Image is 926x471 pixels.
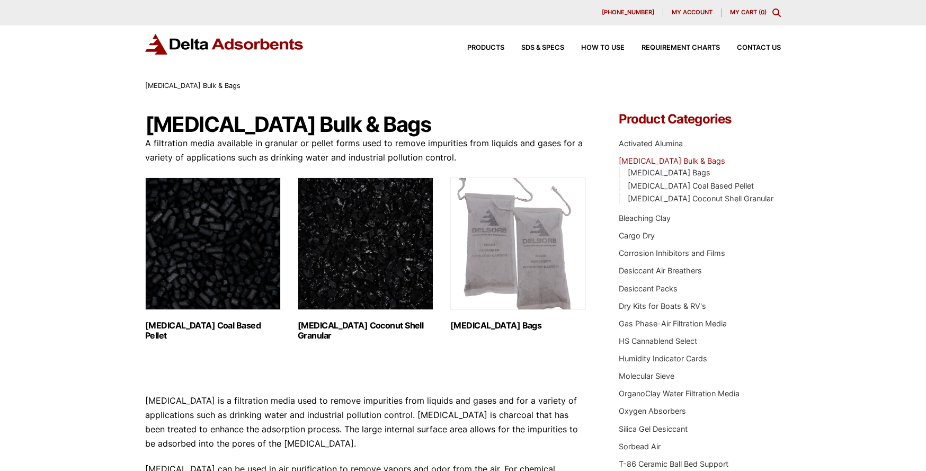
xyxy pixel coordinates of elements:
[450,321,586,331] h2: [MEDICAL_DATA] Bags
[467,45,504,51] span: Products
[145,321,281,341] h2: [MEDICAL_DATA] Coal Based Pellet
[145,136,587,165] p: A filtration media available in granular or pellet forms used to remove impurities from liquids a...
[298,177,433,341] a: Visit product category Activated Carbon Coconut Shell Granular
[737,45,781,51] span: Contact Us
[619,214,671,223] a: Bleaching Clay
[619,266,702,275] a: Desiccant Air Breathers
[663,8,722,17] a: My account
[619,371,674,380] a: Molecular Sieve
[450,177,586,310] img: Activated Carbon Bags
[619,284,678,293] a: Desiccant Packs
[581,45,625,51] span: How to Use
[730,8,767,16] a: My Cart (0)
[450,177,586,331] a: Visit product category Activated Carbon Bags
[145,177,281,341] a: Visit product category Activated Carbon Coal Based Pellet
[619,301,706,310] a: Dry Kits for Boats & RV's
[628,181,754,190] a: [MEDICAL_DATA] Coal Based Pellet
[619,389,740,398] a: OrganoClay Water Filtration Media
[298,177,433,310] img: Activated Carbon Coconut Shell Granular
[619,336,697,345] a: HS Cannablend Select
[642,45,720,51] span: Requirement Charts
[298,321,433,341] h2: [MEDICAL_DATA] Coconut Shell Granular
[145,394,587,451] p: [MEDICAL_DATA] is a filtration media used to remove impurities from liquids and gases and for a v...
[619,248,725,257] a: Corrosion Inhibitors and Films
[619,113,781,126] h4: Product Categories
[145,82,241,90] span: [MEDICAL_DATA] Bulk & Bags
[619,354,707,363] a: Humidity Indicator Cards
[619,231,655,240] a: Cargo Dry
[619,424,688,433] a: Silica Gel Desiccant
[450,45,504,51] a: Products
[619,156,725,165] a: [MEDICAL_DATA] Bulk & Bags
[564,45,625,51] a: How to Use
[720,45,781,51] a: Contact Us
[761,8,764,16] span: 0
[521,45,564,51] span: SDS & SPECS
[772,8,781,17] div: Toggle Modal Content
[145,113,587,136] h1: [MEDICAL_DATA] Bulk & Bags
[619,406,686,415] a: Oxygen Absorbers
[619,442,661,451] a: Sorbead Air
[672,10,713,15] span: My account
[504,45,564,51] a: SDS & SPECS
[619,459,728,468] a: T-86 Ceramic Ball Bed Support
[619,319,727,328] a: Gas Phase-Air Filtration Media
[619,139,683,148] a: Activated Alumina
[628,194,773,203] a: [MEDICAL_DATA] Coconut Shell Granular
[628,168,710,177] a: [MEDICAL_DATA] Bags
[593,8,663,17] a: [PHONE_NUMBER]
[625,45,720,51] a: Requirement Charts
[602,10,654,15] span: [PHONE_NUMBER]
[145,34,304,55] img: Delta Adsorbents
[145,177,281,310] img: Activated Carbon Coal Based Pellet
